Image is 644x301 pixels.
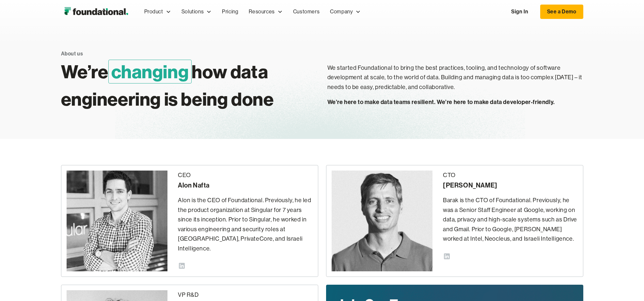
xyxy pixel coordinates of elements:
[178,290,313,300] div: VP R&D
[288,1,325,23] a: Customers
[505,5,535,19] a: Sign In
[443,171,578,180] div: CTO
[327,97,583,107] p: We’re here to make data teams resilient. We’re here to make data developer-friendly.
[217,1,243,23] a: Pricing
[332,171,432,271] img: Barak Forgoun - CTO
[249,8,275,16] div: Resources
[443,180,578,190] div: [PERSON_NAME]
[61,5,131,18] img: Foundational Logo
[67,171,167,271] img: Alon Nafta - CEO
[330,8,353,16] div: Company
[540,5,583,19] a: See a Demo
[61,58,317,113] h1: We’re how data engineering is being done
[443,196,578,244] p: Barak is the CTO of Foundational. Previously, he was a Senior Staff Engineer at Google, working o...
[178,196,313,253] p: Alon is the CEO of Foundational. Previously, he led the product organization at Singular for 7 ye...
[178,180,313,190] div: Alon Nafta
[61,50,83,58] div: About us
[178,171,313,180] div: CEO
[108,60,192,83] span: changing
[144,8,163,16] div: Product
[327,63,583,92] p: We started Foundational to bring the best practices, tooling, and technology of software developm...
[181,8,204,16] div: Solutions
